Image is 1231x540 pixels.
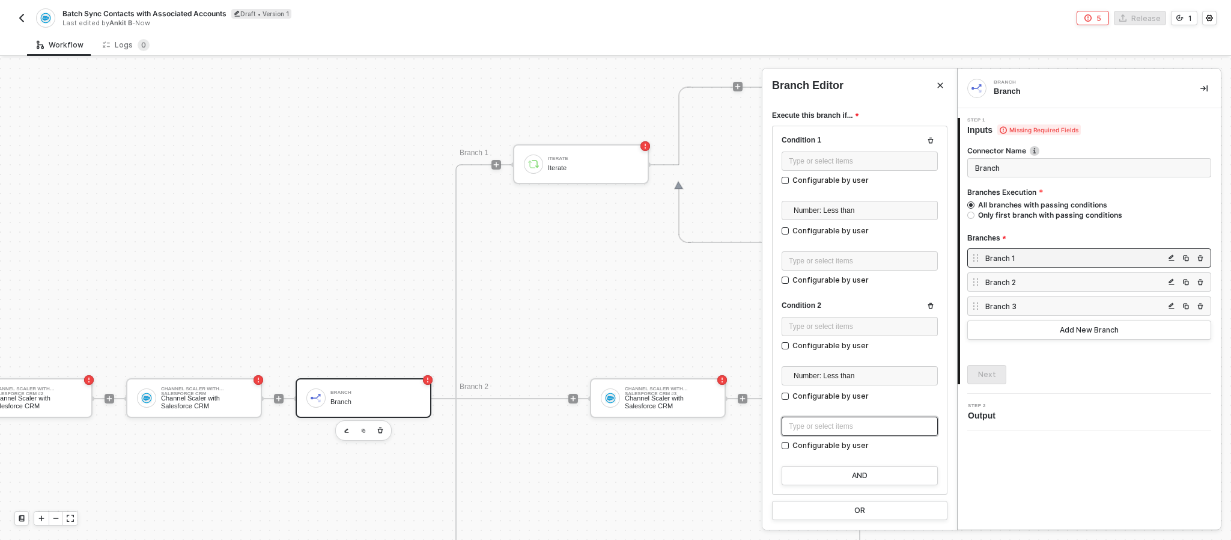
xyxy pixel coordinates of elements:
[1200,85,1208,92] span: icon-collapse-right
[967,321,1211,340] button: Add New Branch
[792,175,869,186] div: Configurable by user
[967,118,1081,123] span: Step 1
[1182,302,1190,310] img: copy-branch
[1168,302,1175,310] img: copy-branch
[967,146,1211,156] label: Connector Name
[967,158,1211,177] input: Enter description
[17,13,26,23] img: back
[1030,146,1039,156] img: icon-info
[854,506,865,515] div: OR
[994,80,1174,85] div: Branch
[985,277,1164,287] div: Branch 2
[794,201,931,219] span: Number: Less than
[794,367,931,385] span: Number: Less than
[52,515,59,522] span: icon-minus
[967,124,1081,136] span: Inputs
[974,200,1107,210] span: All branches with passing conditions
[968,403,1000,408] span: Step 2
[782,135,938,146] div: Condition 1
[1176,14,1184,22] span: icon-versioning
[1060,325,1119,335] div: Add New Branch
[1164,275,1179,289] button: copy-branch
[782,466,938,485] button: AND
[994,86,1181,97] div: Branch
[38,515,45,522] span: icon-play
[62,8,226,19] span: Batch Sync Contacts with Associated Accounts
[772,78,843,93] span: Branch Editor
[967,200,1206,210] label: All branches with passing conditions
[967,187,1211,197] label: Branches Execution
[37,40,84,50] div: Workflow
[67,515,74,522] span: icon-expand
[968,410,1000,422] span: Output
[1182,254,1190,262] img: copy-branch
[997,124,1081,135] span: Missing Required Fields
[1193,251,1208,265] button: copy-branch
[138,39,150,51] sup: 0
[1077,11,1109,25] button: 5
[1193,299,1208,313] button: copy-branch
[1206,14,1213,22] span: icon-settings
[109,19,132,27] span: Ankit B
[958,118,1221,384] div: Step 1Inputs Missing Required FieldsConnector Nameicon-infoBranches ExecutionAll branches with pa...
[1164,299,1179,313] button: copy-branch
[792,226,869,237] div: Configurable by user
[1193,275,1208,289] button: copy-branch
[1168,278,1175,286] img: copy-branch
[1197,254,1204,262] img: copy-branch
[792,391,869,402] div: Configurable by user
[967,365,1006,384] button: Next
[231,9,291,19] div: Draft • Version 1
[772,501,947,520] button: OR
[967,210,1206,220] label: Only first branch with passing conditions
[1168,254,1175,262] img: copy-branch
[792,440,869,452] div: Configurable by user
[1197,278,1204,286] img: copy-branch
[792,340,869,352] div: Configurable by user
[1197,302,1204,310] img: copy-branch
[1179,251,1193,265] button: copy-branch
[103,39,150,51] div: Logs
[14,11,29,25] button: back
[985,253,1164,263] div: Branch 1
[933,78,947,93] button: Close
[40,13,50,23] img: integration-icon
[1188,13,1192,23] div: 1
[1096,13,1101,23] div: 5
[971,83,982,94] img: integration-icon
[1182,278,1190,286] img: copy-branch
[234,10,240,17] span: icon-edit
[974,210,1122,220] span: Only first branch with passing conditions
[852,471,868,480] div: AND
[985,301,1164,311] div: Branch 3
[1179,299,1193,313] button: copy-branch
[967,231,1006,246] span: Branches
[1171,11,1197,25] button: 1
[782,301,938,311] div: Condition 2
[1164,251,1179,265] button: copy-branch
[1084,14,1092,22] span: icon-error-page
[1114,11,1166,25] button: Release
[62,19,615,28] div: Last edited by - Now
[772,108,859,123] span: Execute this branch if...
[1179,275,1193,289] button: copy-branch
[792,275,869,286] div: Configurable by user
